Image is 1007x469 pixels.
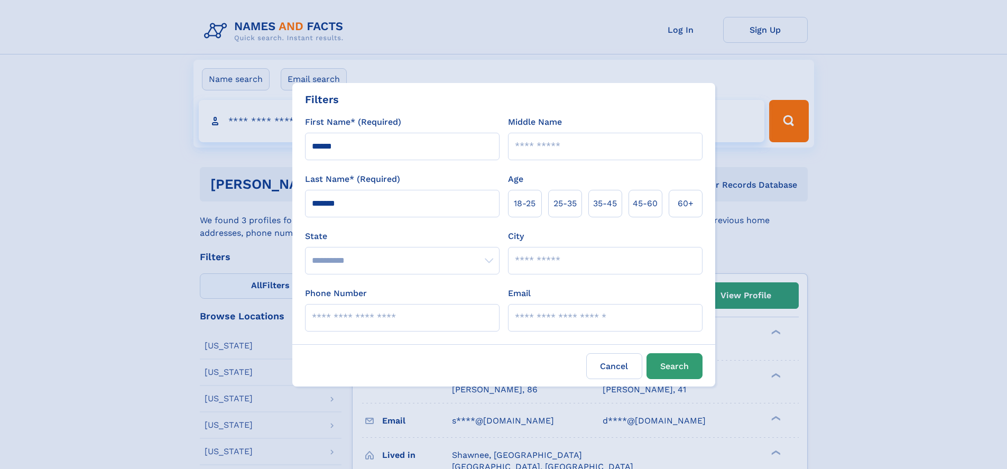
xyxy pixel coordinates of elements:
[305,287,367,300] label: Phone Number
[305,173,400,186] label: Last Name* (Required)
[305,116,401,128] label: First Name* (Required)
[553,197,577,210] span: 25‑35
[305,91,339,107] div: Filters
[508,116,562,128] label: Middle Name
[678,197,694,210] span: 60+
[593,197,617,210] span: 35‑45
[646,353,703,379] button: Search
[633,197,658,210] span: 45‑60
[508,287,531,300] label: Email
[305,230,500,243] label: State
[586,353,642,379] label: Cancel
[508,173,523,186] label: Age
[514,197,535,210] span: 18‑25
[508,230,524,243] label: City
